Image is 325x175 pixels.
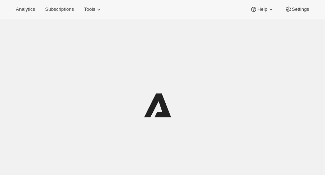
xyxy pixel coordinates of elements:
button: Settings [280,4,313,14]
span: Analytics [16,6,35,12]
button: Help [246,4,279,14]
span: Tools [84,6,95,12]
button: Analytics [12,4,39,14]
span: Subscriptions [45,6,74,12]
span: Settings [292,6,309,12]
button: Subscriptions [41,4,78,14]
span: Help [257,6,267,12]
button: Tools [80,4,107,14]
